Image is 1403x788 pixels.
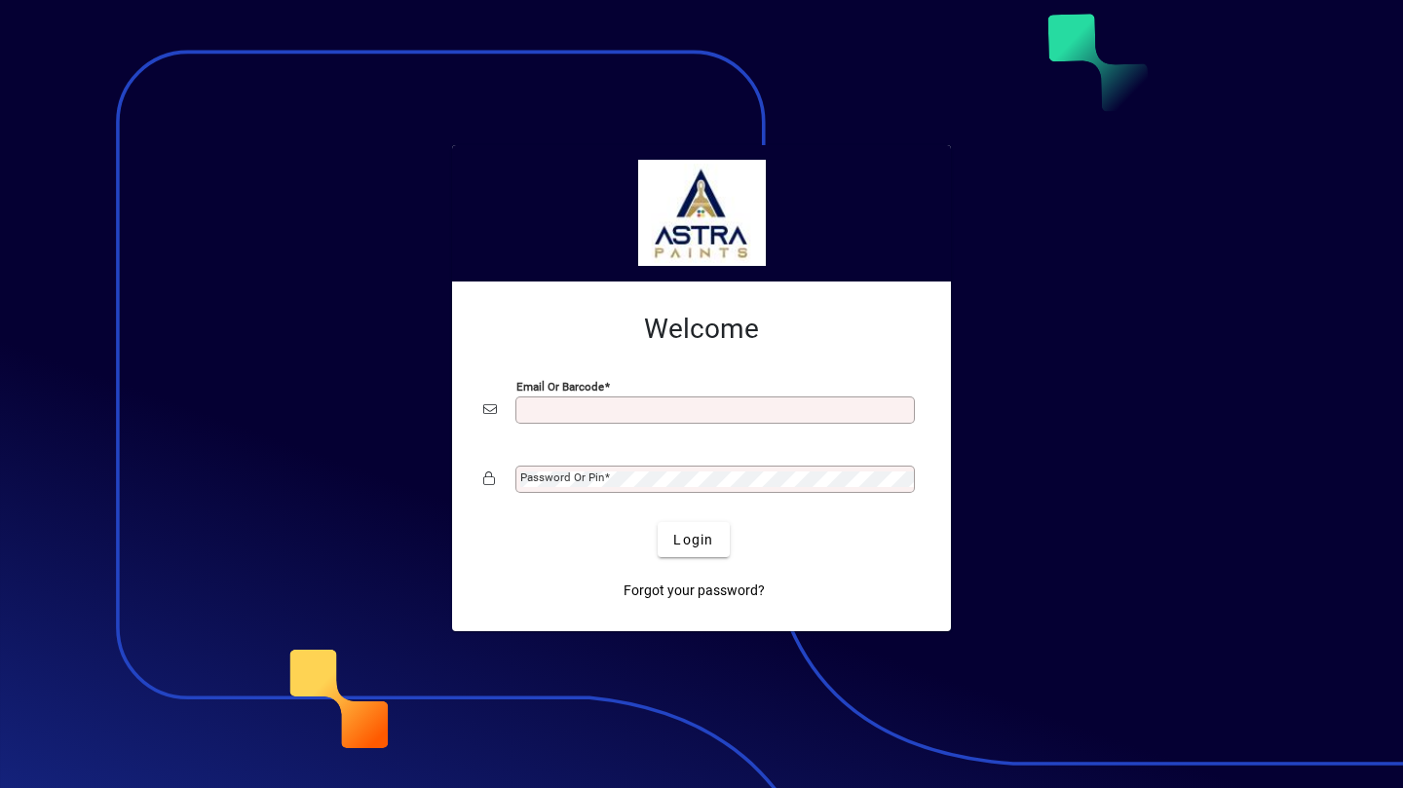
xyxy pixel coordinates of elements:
[673,530,713,550] span: Login
[624,581,765,601] span: Forgot your password?
[483,313,920,346] h2: Welcome
[520,470,604,484] mat-label: Password or Pin
[658,522,729,557] button: Login
[516,380,604,394] mat-label: Email or Barcode
[616,573,773,608] a: Forgot your password?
